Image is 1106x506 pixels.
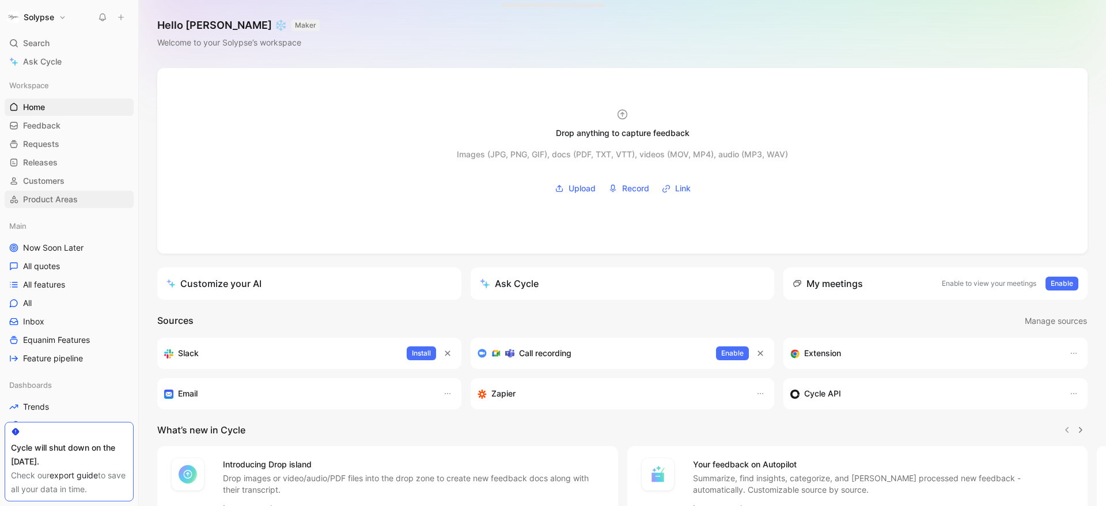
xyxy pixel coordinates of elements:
div: Forward emails to your feedback inbox [164,387,431,401]
div: Capture feedback from thousands of sources with Zapier (survey results, recordings, sheets, etc). [478,387,745,401]
span: Install [412,348,431,359]
div: Cycle will shut down on the [DATE]. [11,441,127,469]
a: Customers [5,172,134,190]
div: DashboardsTrendsVoice of Customer [5,376,134,434]
button: MAKER [291,20,320,31]
button: SolypseSolypse [5,9,69,25]
span: Enable [721,348,744,359]
span: Customers [23,175,65,187]
a: Customize your AI [157,267,461,300]
h2: Sources [157,314,194,328]
h4: Your feedback on Autopilot [693,458,1074,471]
h1: Hello [PERSON_NAME] ❄️ [157,18,320,32]
div: Workspace [5,77,134,94]
div: Main [5,217,134,235]
span: Voice of Customer [23,420,92,431]
p: Enable to view your meetings [942,278,1036,289]
div: Check our to save all your data in time. [11,469,127,496]
a: Feature pipeline [5,350,134,367]
a: Requests [5,135,134,153]
img: Solypse [7,12,19,23]
h3: Zapier [491,387,516,401]
button: Install [407,346,436,360]
button: Record [604,180,653,197]
span: Requests [23,138,59,150]
div: Sync customers & send feedback from custom sources. Get inspired by our favorite use case [790,387,1058,401]
a: Trends [5,398,134,416]
div: Ask Cycle [480,277,539,290]
span: Search [23,36,50,50]
span: Home [23,101,45,113]
span: Workspace [9,80,49,91]
div: Dashboards [5,376,134,394]
button: Upload [551,180,600,197]
div: Welcome to your Solypse’s workspace [157,36,320,50]
div: Sync your customers, send feedback and get updates in Slack [164,346,397,360]
p: Summarize, find insights, categorize, and [PERSON_NAME] processed new feedback - automatically. C... [693,473,1074,496]
button: Ask Cycle [471,267,775,300]
h4: Introducing Drop island [223,458,604,471]
a: Voice of Customer [5,417,134,434]
span: Manage sources [1025,314,1087,328]
a: All [5,294,134,312]
h3: Email [178,387,198,401]
h1: Solypse [24,12,54,22]
div: MainNow Soon LaterAll quotesAll featuresAllInboxEquanim FeaturesFeature pipeline [5,217,134,367]
a: Equanim Features [5,331,134,349]
p: Drop images or video/audio/PDF files into the drop zone to create new feedback docs along with th... [223,473,604,496]
h3: Slack [178,346,199,360]
span: Now Soon Later [23,242,84,254]
span: Ask Cycle [23,55,62,69]
span: Trends [23,401,49,413]
span: Record [622,182,649,195]
a: Ask Cycle [5,53,134,70]
button: Enable [1046,277,1078,290]
span: Releases [23,157,58,168]
button: Manage sources [1024,314,1088,328]
h3: Call recording [519,346,571,360]
span: Link [675,182,691,195]
span: Equanim Features [23,334,90,346]
a: Product Areas [5,191,134,208]
span: All [23,297,32,309]
a: Inbox [5,313,134,330]
span: All features [23,279,65,290]
span: Feature pipeline [23,353,83,364]
span: Feedback [23,120,60,131]
a: export guide [50,470,98,480]
div: My meetings [793,277,863,290]
a: All quotes [5,258,134,275]
div: Capture feedback from anywhere on the web [790,346,1058,360]
a: All features [5,276,134,293]
h2: What’s new in Cycle [157,423,245,437]
button: Enable [716,346,749,360]
span: Product Areas [23,194,78,205]
a: Releases [5,154,134,171]
div: Customize your AI [166,277,262,290]
div: Search [5,35,134,52]
h3: Extension [804,346,841,360]
div: Drop anything to capture feedback [556,126,690,140]
span: All quotes [23,260,60,272]
span: Upload [569,182,596,195]
div: Images (JPG, PNG, GIF), docs (PDF, TXT, VTT), videos (MOV, MP4), audio (MP3, WAV) [457,148,788,161]
button: Link [658,180,695,197]
span: Enable [1051,278,1073,289]
span: Main [9,220,26,232]
h3: Cycle API [804,387,841,401]
span: Inbox [23,316,44,327]
a: Now Soon Later [5,239,134,256]
span: Dashboards [9,379,52,391]
div: Record & transcribe meetings from Zoom, Meet & Teams. [478,346,707,360]
a: Home [5,99,134,116]
a: Feedback [5,117,134,134]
